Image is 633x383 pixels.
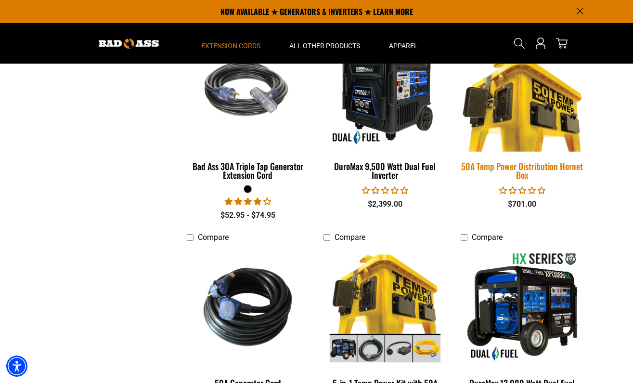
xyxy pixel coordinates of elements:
[323,198,446,210] div: $2,399.00
[323,30,446,185] a: DuroMax 9,500 Watt Dual Fuel Inverter DuroMax 9,500 Watt Dual Fuel Inverter
[499,186,545,195] span: 0.00 stars
[554,38,569,49] a: cart
[6,356,27,377] div: Accessibility Menu
[187,35,309,145] img: black
[461,30,583,185] a: 50A Temp Power Distribution Hornet Box 50A Temp Power Distribution Hornet Box
[275,23,375,64] summary: All Other Products
[187,251,309,362] img: 50A Generator Cord
[462,251,583,362] img: DuroMax 13,000 Watt Dual Fuel Generator
[187,210,310,221] div: $52.95 - $74.95
[472,233,503,242] span: Compare
[201,41,260,50] span: Extension Cords
[362,186,408,195] span: 0.00 stars
[512,36,527,51] summary: Search
[389,41,418,50] span: Apparel
[461,198,583,210] div: $701.00
[461,162,583,179] div: 50A Temp Power Distribution Hornet Box
[335,233,365,242] span: Compare
[187,30,310,185] a: black Bad Ass 30A Triple Tap Generator Extension Cord
[187,23,275,64] summary: Extension Cords
[324,35,446,145] img: DuroMax 9,500 Watt Dual Fuel Inverter
[323,162,446,179] div: DuroMax 9,500 Watt Dual Fuel Inverter
[533,23,548,64] a: Open this option
[99,39,159,49] img: Bad Ass Extension Cords
[455,28,590,152] img: 50A Temp Power Distribution Hornet Box
[375,23,432,64] summary: Apparel
[225,197,271,206] span: 4.00 stars
[187,162,310,179] div: Bad Ass 30A Triple Tap Generator Extension Cord
[289,41,360,50] span: All Other Products
[198,233,229,242] span: Compare
[324,251,446,362] img: 5-in-1 Temp Power Kit with 50A Generator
